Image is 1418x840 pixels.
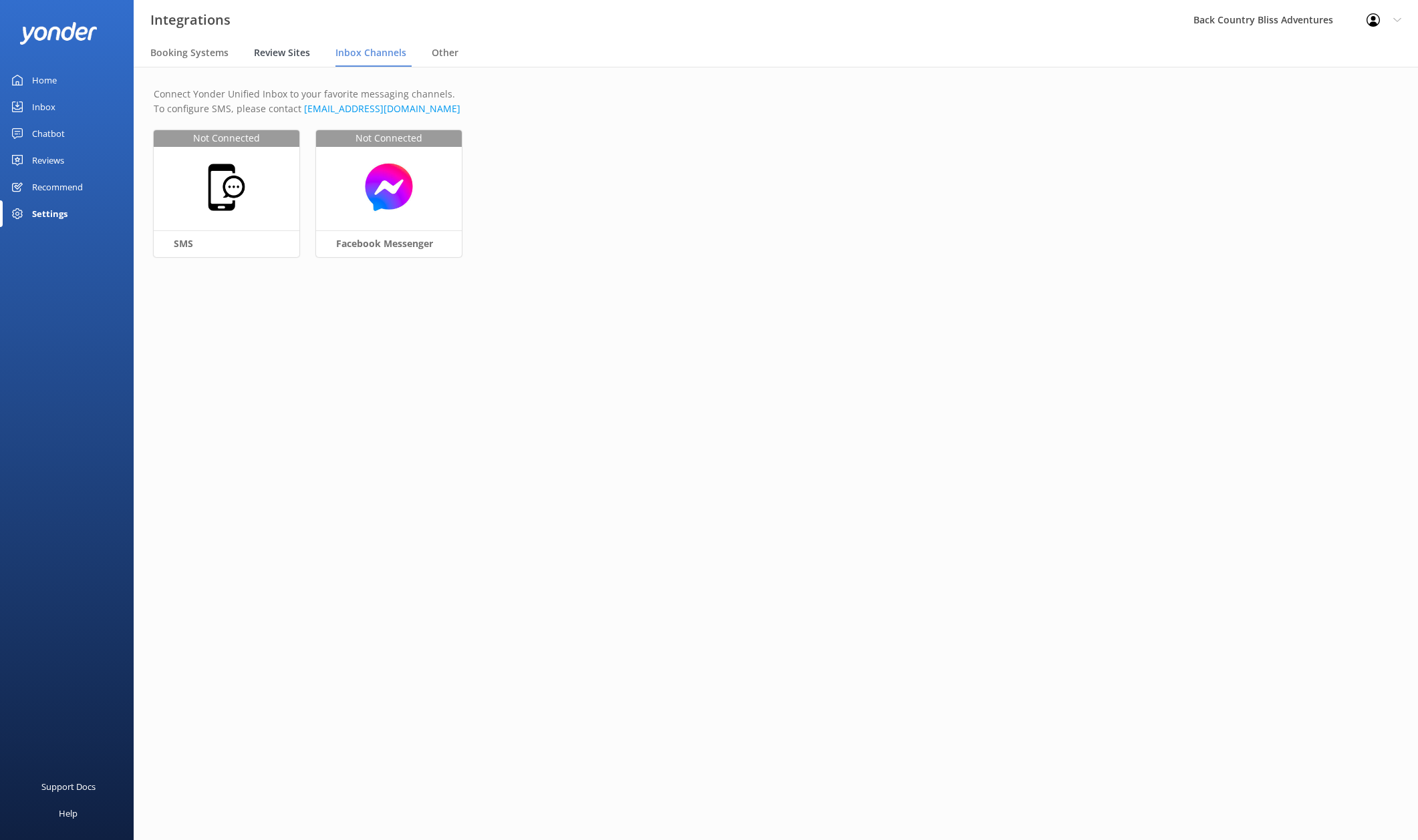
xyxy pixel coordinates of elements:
div: Inbox [32,93,55,120]
span: Review Sites [254,46,310,59]
div: Home [32,67,57,93]
a: Not ConnectedFacebook Messenger [316,202,478,216]
h3: Integrations [150,9,231,31]
span: Not Connected [356,131,422,146]
h3: Facebook Messenger [316,230,462,256]
span: Booking Systems [150,46,229,59]
div: Chatbot [32,120,65,147]
img: yonder-white-logo.png [20,22,97,44]
div: Recommend [32,174,83,200]
div: Help [59,800,78,827]
div: Reviews [32,147,64,174]
div: Settings [32,200,67,227]
p: Connect Yonder Unified Inbox to your favorite messaging channels. To configure SMS, please contact [154,87,1398,117]
span: Other [432,46,458,59]
span: Inbox Channels [335,46,406,59]
div: Support Docs [41,773,96,800]
a: Send an email to Yonder support team [304,102,460,115]
img: messenger.png [323,162,455,213]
